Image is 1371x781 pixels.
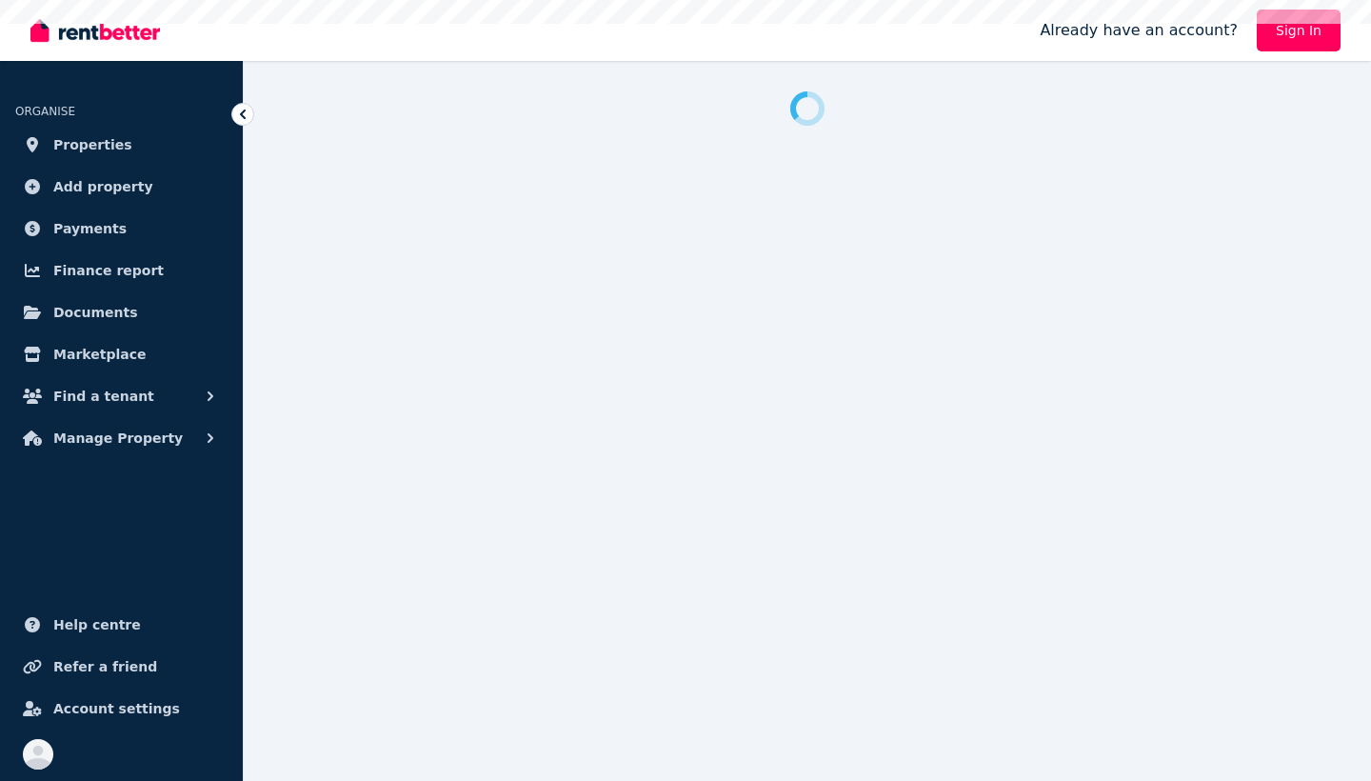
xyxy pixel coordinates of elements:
span: Account settings [53,697,180,720]
button: Find a tenant [15,377,228,415]
span: Documents [53,301,138,324]
span: Properties [53,133,132,156]
span: Already have an account? [1040,19,1238,42]
a: Documents [15,293,228,331]
span: Payments [53,217,127,240]
img: RentBetter [30,16,160,45]
a: Add property [15,168,228,206]
span: Finance report [53,259,164,282]
button: Manage Property [15,419,228,457]
span: Marketplace [53,343,146,366]
span: Manage Property [53,427,183,450]
span: Refer a friend [53,655,157,678]
span: Help centre [53,613,141,636]
a: Account settings [15,690,228,728]
a: Properties [15,126,228,164]
a: Finance report [15,251,228,290]
span: ORGANISE [15,105,75,118]
a: Marketplace [15,335,228,373]
span: Find a tenant [53,385,154,408]
a: Sign In [1257,10,1341,51]
span: Add property [53,175,153,198]
a: Help centre [15,606,228,644]
a: Refer a friend [15,648,228,686]
a: Payments [15,210,228,248]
